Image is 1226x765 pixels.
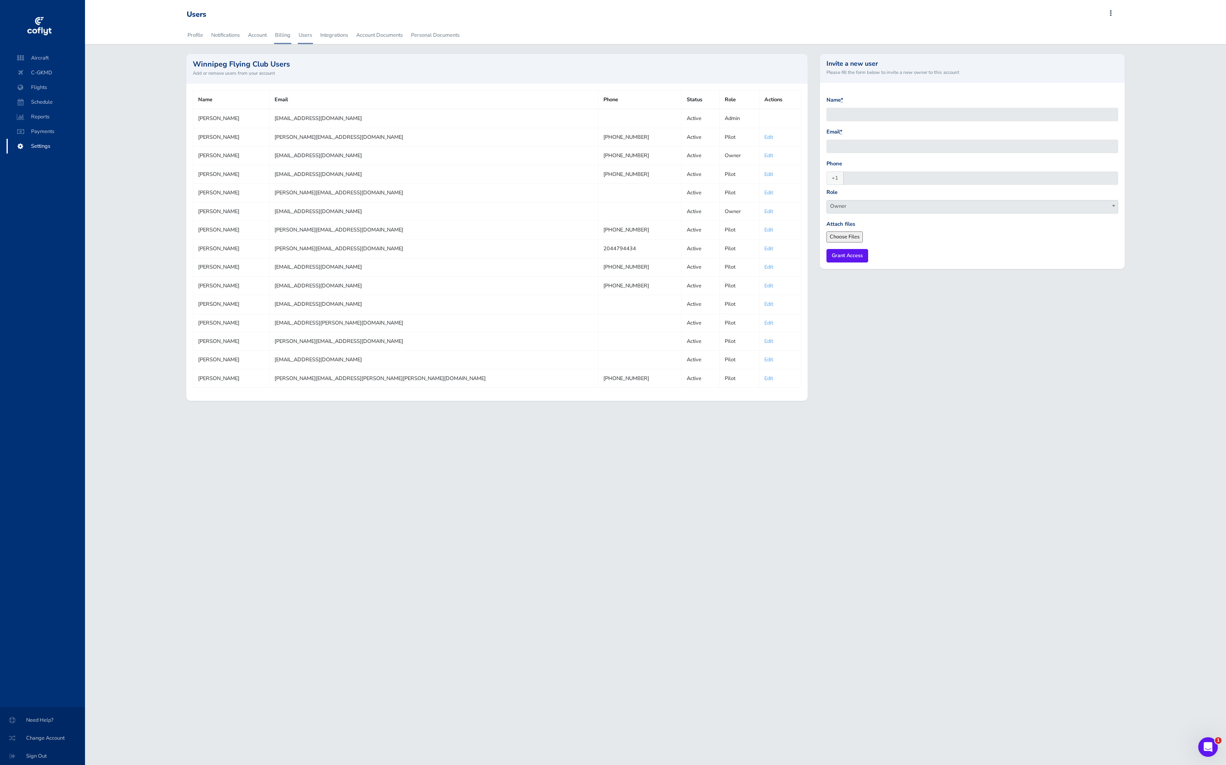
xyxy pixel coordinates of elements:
[269,276,598,295] td: [EMAIL_ADDRESS][DOMAIN_NAME]
[720,90,759,109] th: Role
[269,202,598,220] td: [EMAIL_ADDRESS][DOMAIN_NAME]
[681,239,720,258] td: Active
[826,249,868,262] input: Grant Access
[193,69,802,77] small: Add or remove users from your account
[269,165,598,183] td: [EMAIL_ADDRESS][DOMAIN_NAME]
[193,90,269,109] th: Name
[681,221,720,239] td: Active
[269,221,598,239] td: [PERSON_NAME][EMAIL_ADDRESS][DOMAIN_NAME]
[193,221,269,239] td: [PERSON_NAME]
[764,208,773,215] a: Edit
[681,90,720,109] th: Status
[269,369,598,387] td: [PERSON_NAME][EMAIL_ADDRESS][PERSON_NAME][PERSON_NAME][DOMAIN_NAME]
[15,109,77,124] span: Reports
[193,165,269,183] td: [PERSON_NAME]
[720,276,759,295] td: Pilot
[193,239,269,258] td: [PERSON_NAME]
[193,202,269,220] td: [PERSON_NAME]
[826,128,842,136] label: Email
[764,171,773,178] a: Edit
[269,90,598,109] th: Email
[681,202,720,220] td: Active
[193,109,269,128] td: [PERSON_NAME]
[681,351,720,369] td: Active
[598,165,682,183] td: [PHONE_NUMBER]
[193,258,269,276] td: [PERSON_NAME]
[10,731,75,745] span: Change Account
[210,26,241,44] a: Notifications
[269,128,598,146] td: [PERSON_NAME][EMAIL_ADDRESS][DOMAIN_NAME]
[15,51,77,65] span: Aircraft
[598,239,682,258] td: 2044794434
[269,295,598,314] td: [EMAIL_ADDRESS][DOMAIN_NAME]
[355,26,404,44] a: Account Documents
[764,152,773,159] a: Edit
[598,258,682,276] td: [PHONE_NUMBER]
[193,332,269,350] td: [PERSON_NAME]
[764,300,773,308] a: Edit
[681,147,720,165] td: Active
[598,90,682,109] th: Phone
[764,338,773,345] a: Edit
[720,369,759,387] td: Pilot
[681,184,720,202] td: Active
[598,147,682,165] td: [PHONE_NUMBER]
[720,239,759,258] td: Pilot
[764,319,773,327] a: Edit
[764,245,773,252] a: Edit
[598,128,682,146] td: [PHONE_NUMBER]
[720,128,759,146] td: Pilot
[193,60,802,68] h2: Winnipeg Flying Club Users
[193,351,269,369] td: [PERSON_NAME]
[15,124,77,139] span: Payments
[319,26,349,44] a: Integrations
[720,295,759,314] td: Pilot
[15,80,77,95] span: Flights
[826,188,837,197] label: Role
[841,96,843,104] abbr: required
[269,332,598,350] td: [PERSON_NAME][EMAIL_ADDRESS][DOMAIN_NAME]
[681,258,720,276] td: Active
[720,165,759,183] td: Pilot
[187,26,204,44] a: Profile
[15,95,77,109] span: Schedule
[826,220,855,229] label: Attach files
[193,276,269,295] td: [PERSON_NAME]
[269,258,598,276] td: [EMAIL_ADDRESS][DOMAIN_NAME]
[193,184,269,202] td: [PERSON_NAME]
[759,90,801,109] th: Actions
[269,351,598,369] td: [EMAIL_ADDRESS][DOMAIN_NAME]
[269,184,598,202] td: [PERSON_NAME][EMAIL_ADDRESS][DOMAIN_NAME]
[826,160,842,168] label: Phone
[1198,737,1218,757] iframe: Intercom live chat
[26,14,53,39] img: coflyt logo
[598,369,682,387] td: [PHONE_NUMBER]
[720,314,759,332] td: Pilot
[681,109,720,128] td: Active
[720,221,759,239] td: Pilot
[764,263,773,271] a: Edit
[10,713,75,727] span: Need Help?
[15,139,77,153] span: Settings
[681,332,720,350] td: Active
[298,26,313,44] a: Users
[187,10,206,19] div: Users
[598,276,682,295] td: [PHONE_NUMBER]
[764,189,773,196] a: Edit
[598,221,682,239] td: [PHONE_NUMBER]
[720,258,759,276] td: Pilot
[681,314,720,332] td: Active
[193,128,269,146] td: [PERSON_NAME]
[720,202,759,220] td: Owner
[15,65,77,80] span: C-GKMD
[681,165,720,183] td: Active
[720,184,759,202] td: Pilot
[826,200,1118,213] span: Owner
[764,133,773,141] a: Edit
[720,109,759,128] td: Admin
[274,26,291,44] a: Billing
[764,226,773,234] a: Edit
[840,128,842,136] abbr: required
[764,356,773,363] a: Edit
[10,749,75,763] span: Sign Out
